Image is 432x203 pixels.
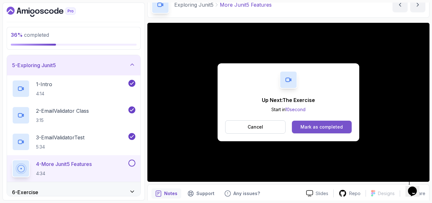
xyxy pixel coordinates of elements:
button: Cancel [225,120,286,134]
p: Slides [316,190,328,197]
a: Repo [334,189,366,197]
button: 6-Exercise [7,182,140,202]
button: Feedback button [221,188,264,199]
p: 3 - EmailValidatorTest [36,134,84,141]
p: 4:34 [36,170,92,177]
p: Support [196,190,214,197]
span: completed [11,32,49,38]
button: Support button [184,188,218,199]
a: Slides [301,190,333,197]
div: Mark as completed [300,124,343,130]
button: 5-Exploring Junit5 [7,55,140,75]
p: 1 - Intro [36,80,52,88]
span: 36 % [11,32,23,38]
iframe: 4 - More JUnit5 Features [147,23,429,182]
h3: 5 - Exploring Junit5 [12,61,56,69]
p: 5:34 [36,144,84,150]
p: 4:14 [36,91,52,97]
button: 4-More Junit5 Features4:34 [12,160,135,177]
p: More Junit5 Features [220,1,272,9]
iframe: chat widget [405,178,426,197]
p: Any issues? [233,190,260,197]
button: 2-EmailValidator Class3:15 [12,106,135,124]
p: 4 - More Junit5 Features [36,160,92,168]
p: 3:15 [36,117,89,124]
button: 3-EmailValidatorTest5:34 [12,133,135,151]
span: 10 second [285,107,305,112]
p: Exploring Junit5 [174,1,213,9]
button: 1-Intro4:14 [12,80,135,98]
p: Designs [378,190,395,197]
p: Start in [262,106,315,113]
button: Mark as completed [292,121,352,133]
p: Up Next: The Exercise [262,96,315,104]
p: 2 - EmailValidator Class [36,107,89,115]
p: Repo [349,190,361,197]
button: notes button [151,188,181,199]
h3: 6 - Exercise [12,188,38,196]
button: Share [400,190,425,197]
a: Dashboard [7,7,90,17]
p: Cancel [248,124,263,130]
p: Notes [164,190,177,197]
